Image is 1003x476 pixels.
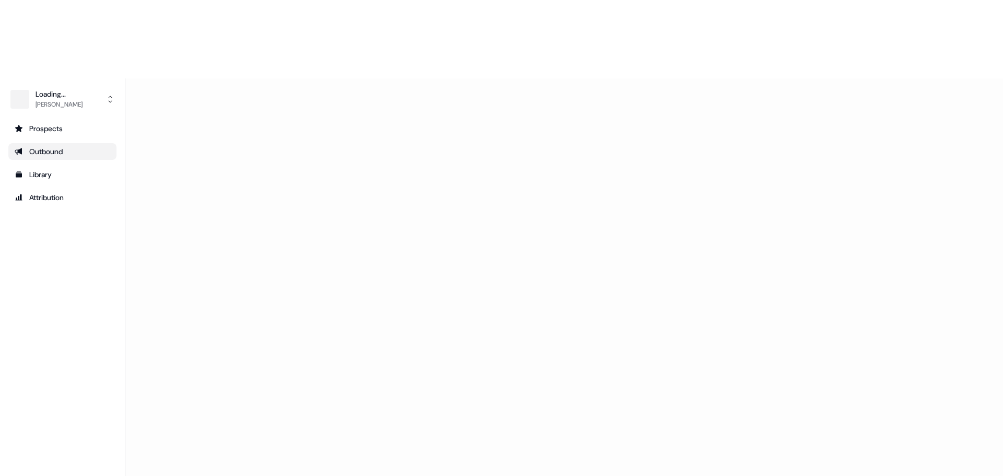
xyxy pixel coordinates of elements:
[36,99,83,110] div: [PERSON_NAME]
[15,169,110,180] div: Library
[36,89,83,99] div: Loading...
[8,120,116,137] a: Go to prospects
[15,146,110,157] div: Outbound
[8,166,116,183] a: Go to templates
[8,143,116,160] a: Go to outbound experience
[8,189,116,206] a: Go to attribution
[15,123,110,134] div: Prospects
[8,87,116,112] button: Loading...[PERSON_NAME]
[15,192,110,203] div: Attribution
